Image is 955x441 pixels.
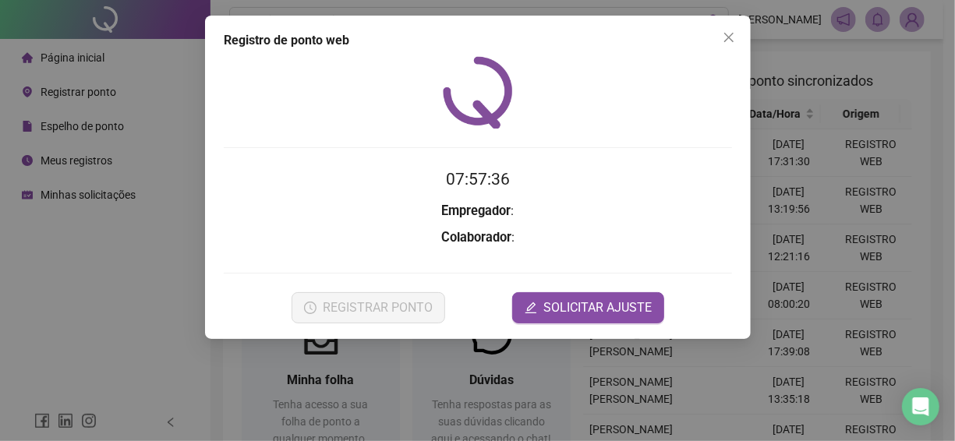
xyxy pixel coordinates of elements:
[902,388,939,425] div: Open Intercom Messenger
[723,31,735,44] span: close
[224,228,732,248] h3: :
[716,25,741,50] button: Close
[543,298,652,317] span: SOLICITAR AJUSTE
[512,292,664,323] button: editSOLICITAR AJUSTE
[441,203,511,218] strong: Empregador
[525,302,537,314] span: edit
[446,170,510,189] time: 07:57:36
[443,56,513,129] img: QRPoint
[224,201,732,221] h3: :
[224,31,732,50] div: Registro de ponto web
[441,230,511,245] strong: Colaborador
[291,292,444,323] button: REGISTRAR PONTO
